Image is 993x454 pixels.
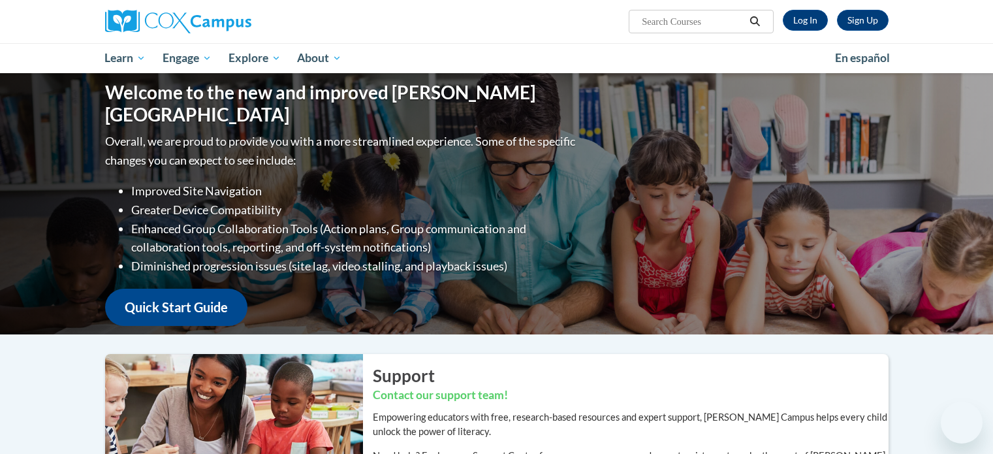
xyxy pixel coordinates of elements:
[105,10,251,33] img: Cox Campus
[131,182,578,201] li: Improved Site Navigation
[105,132,578,170] p: Overall, we are proud to provide you with a more streamlined experience. Some of the specific cha...
[373,364,889,387] h2: Support
[229,50,281,66] span: Explore
[827,44,898,72] a: En español
[105,289,247,326] a: Quick Start Guide
[373,410,889,439] p: Empowering educators with free, research-based resources and expert support, [PERSON_NAME] Campus...
[783,10,828,31] a: Log In
[373,387,889,404] h3: Contact our support team!
[105,82,578,125] h1: Welcome to the new and improved [PERSON_NAME][GEOGRAPHIC_DATA]
[640,14,745,29] input: Search Courses
[131,257,578,276] li: Diminished progression issues (site lag, video stalling, and playback issues)
[220,43,289,73] a: Explore
[104,50,146,66] span: Learn
[837,10,889,31] a: Register
[941,402,983,444] iframe: Button to launch messaging window
[154,43,220,73] a: Engage
[105,10,353,33] a: Cox Campus
[297,50,341,66] span: About
[131,201,578,219] li: Greater Device Compatibility
[131,219,578,257] li: Enhanced Group Collaboration Tools (Action plans, Group communication and collaboration tools, re...
[745,14,764,29] button: Search
[86,43,908,73] div: Main menu
[289,43,350,73] a: About
[97,43,155,73] a: Learn
[835,51,890,65] span: En español
[163,50,212,66] span: Engage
